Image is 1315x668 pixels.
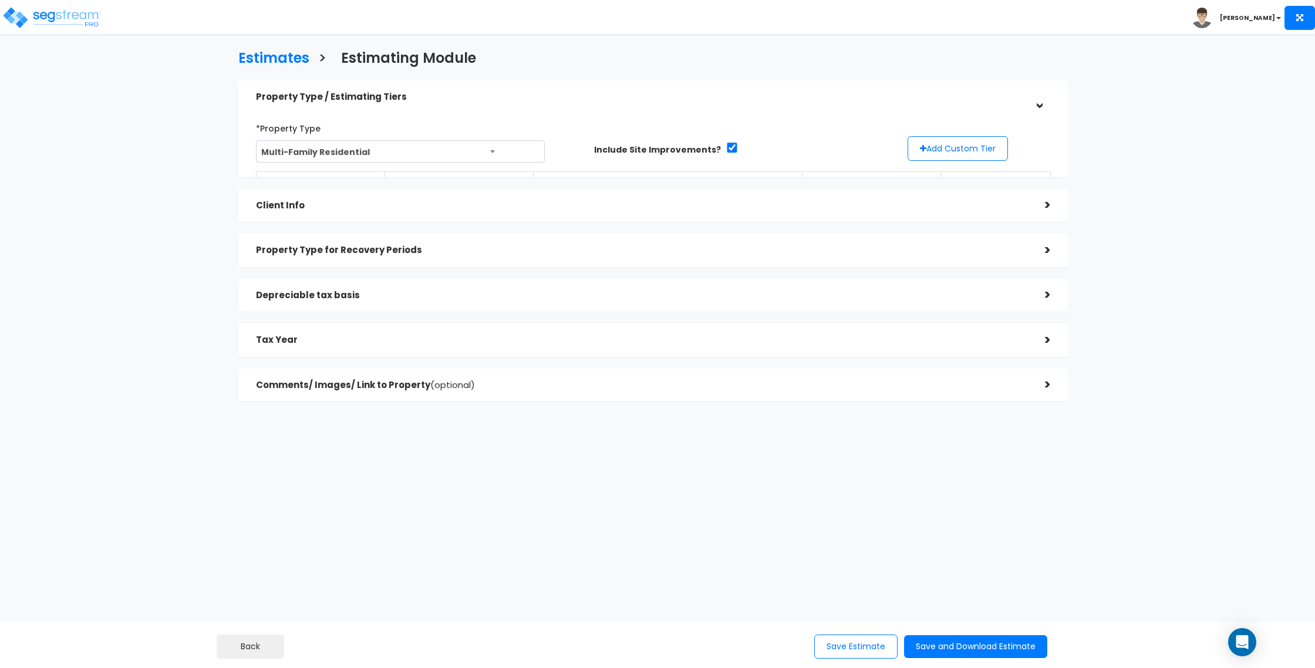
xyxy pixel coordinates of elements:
img: logo_pro_r.png [2,6,102,29]
a: Estimating Module [332,39,476,75]
button: Add Custom Tier [908,136,1008,161]
h5: Depreciable tax basis [256,291,1027,301]
th: Site Improvements [533,172,802,194]
span: Multi-Family Residential [257,141,544,163]
a: Back [217,635,284,659]
th: # [256,172,385,194]
h5: Tax Year [256,335,1027,345]
h5: Property Type / Estimating Tiers [256,92,1027,102]
label: *Property Type [256,119,321,134]
span: Multi-Family Residential [256,140,545,163]
h5: Client Info [256,201,1027,211]
h5: Comments/ Images/ Link to Property [256,380,1027,390]
h3: Estimating Module [341,50,476,69]
button: Save and Download Estimate [904,635,1047,658]
th: Short Life [385,172,534,194]
th: Export [941,172,1050,194]
label: Include Site Improvements? [594,144,721,156]
div: > [1027,376,1051,394]
img: avatar.png [1192,8,1212,28]
div: > [1027,241,1051,259]
th: Long Life [803,172,941,194]
div: Open Intercom Messenger [1228,628,1256,656]
h3: Estimates [238,50,309,69]
div: > [1027,286,1051,304]
div: > [1027,331,1051,349]
div: > [1027,196,1051,214]
span: (optional) [430,379,475,391]
a: Estimates [230,39,309,75]
button: Save Estimate [814,635,898,659]
div: > [1030,86,1048,109]
h5: Property Type for Recovery Periods [256,245,1027,255]
h3: > [318,50,326,69]
b: [PERSON_NAME] [1220,14,1275,22]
